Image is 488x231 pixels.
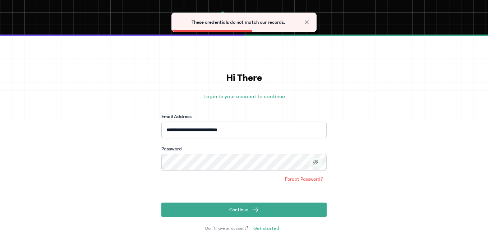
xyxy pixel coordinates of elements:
h1: Hi There [161,71,327,86]
button: Close [303,19,310,26]
label: Password [161,145,182,153]
p: Login to your account to continue [161,92,327,101]
span: Continue [229,206,248,213]
button: Continue [161,203,327,217]
span: Forgot Password? [285,176,323,183]
label: Email Address [161,113,192,120]
a: Forgot Password? [281,173,327,185]
span: These credentials do not match our records. [192,19,285,25]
